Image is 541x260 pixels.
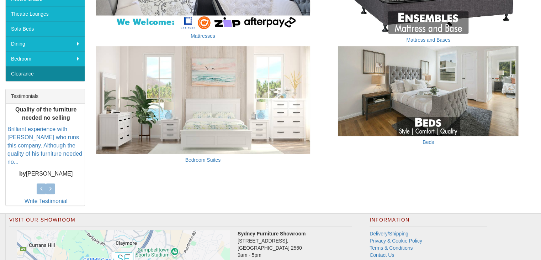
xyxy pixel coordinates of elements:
img: Beds [321,46,536,136]
a: Dining [6,36,85,51]
a: Sofa Beds [6,21,85,36]
a: Mattress and Bases [406,37,450,43]
div: Testimonials [6,89,85,104]
b: Quality of the furniture needed no selling [15,106,76,120]
a: Brilliant experience with [PERSON_NAME] who runs this company. Although the quality of his furnit... [7,126,82,165]
b: by [19,170,26,176]
a: Mattresses [191,33,215,39]
a: Beds [423,139,434,145]
a: Terms & Conditions [370,245,413,251]
a: Contact Us [370,252,394,258]
p: [PERSON_NAME] [7,170,85,178]
a: Privacy & Cookie Policy [370,238,422,244]
img: Bedroom Suites [96,46,311,154]
h2: Visit Our Showroom [9,217,352,227]
a: Delivery/Shipping [370,231,408,236]
h2: Information [370,217,487,227]
a: Clearance [6,66,85,81]
strong: Sydney Furniture Showroom [238,231,306,236]
a: Write Testimonial [25,198,68,204]
a: Bedroom [6,51,85,66]
a: Bedroom Suites [185,157,221,163]
a: Theatre Lounges [6,6,85,21]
